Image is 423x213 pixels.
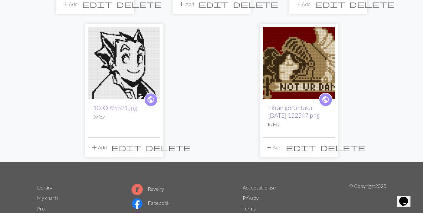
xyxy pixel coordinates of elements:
a: public [144,93,158,107]
a: My charts [37,195,59,201]
span: edit [111,143,141,152]
img: Ravelry logo [132,184,143,195]
a: Facebook [132,200,170,206]
iframe: chat widget [397,188,417,207]
button: Edit [284,141,318,153]
p: By Rey [268,121,330,127]
button: Add [263,141,284,153]
a: Privacy [243,195,259,201]
a: Terms [243,205,256,211]
a: Ekran görüntüsü [DATE] 152547.png [268,104,320,119]
i: Edit [286,144,316,151]
a: Ekran görüntüsü 2025-09-03 152547.png [263,59,335,65]
span: public [322,95,329,104]
a: Ravelry [132,186,164,192]
p: By Rey [93,114,155,120]
button: Delete [318,141,368,153]
span: public [147,95,155,104]
span: delete [320,143,365,152]
i: Edit [199,0,229,8]
i: Edit [111,144,141,151]
img: Facebook logo [132,198,143,209]
a: 1000095821.jpg [93,104,137,111]
a: Pro [37,205,45,211]
a: 1000095821.jpg [88,59,160,65]
span: add [90,143,98,152]
span: add [265,143,273,152]
a: Acceptable use [243,184,276,190]
button: Add [88,141,109,153]
i: Edit [82,0,112,8]
span: delete [146,143,191,152]
button: Edit [109,141,143,153]
img: 1000095821.jpg [88,27,160,99]
i: Edit [315,0,345,8]
img: Ekran görüntüsü 2025-09-03 152547.png [263,27,335,99]
a: Library [37,184,52,190]
a: public [319,93,333,107]
i: public [322,93,329,106]
span: edit [286,143,316,152]
button: Delete [143,141,193,153]
i: public [147,93,155,106]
